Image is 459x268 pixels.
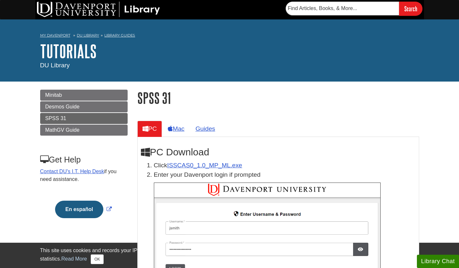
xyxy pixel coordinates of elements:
[286,2,422,16] form: Searches DU Library's articles, books, and more
[286,2,399,15] input: Find Articles, Books, & More...
[40,31,419,41] nav: breadcrumb
[55,201,103,218] button: En español
[40,125,128,136] a: MathGV Guide
[141,147,416,158] h2: PC Download
[53,207,113,212] a: Link opens in new window
[40,247,419,264] div: This site uses cookies and records your IP address for usage statistics. Additionally, we use Goo...
[167,162,242,169] a: Download opens in new window
[45,104,80,109] span: Desmos Guide
[40,33,70,38] a: My Davenport
[40,101,128,112] a: Desmos Guide
[77,33,99,38] a: DU Library
[61,256,87,262] a: Read More
[40,41,97,61] a: Tutorials
[40,90,128,101] a: Minitab
[137,121,162,137] a: PC
[154,170,416,180] p: Enter your Davenport login if prompted
[190,121,220,137] a: Guides
[137,90,419,106] h1: SPSS 31
[40,62,70,69] span: DU Library
[91,254,103,264] button: Close
[399,2,422,16] input: Search
[40,168,127,183] p: if you need assistance.
[163,121,189,137] a: Mac
[40,169,104,174] a: Contact DU's I.T. Help Desk
[45,127,80,133] span: MathGV Guide
[154,161,416,170] li: Click
[45,116,66,121] span: SPSS 31
[417,255,459,268] button: Library Chat
[40,113,128,124] a: SPSS 31
[40,155,127,164] h3: Get Help
[37,2,160,17] img: DU Library
[104,33,135,38] a: Library Guides
[45,92,62,98] span: Minitab
[40,90,128,229] div: Guide Page Menu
